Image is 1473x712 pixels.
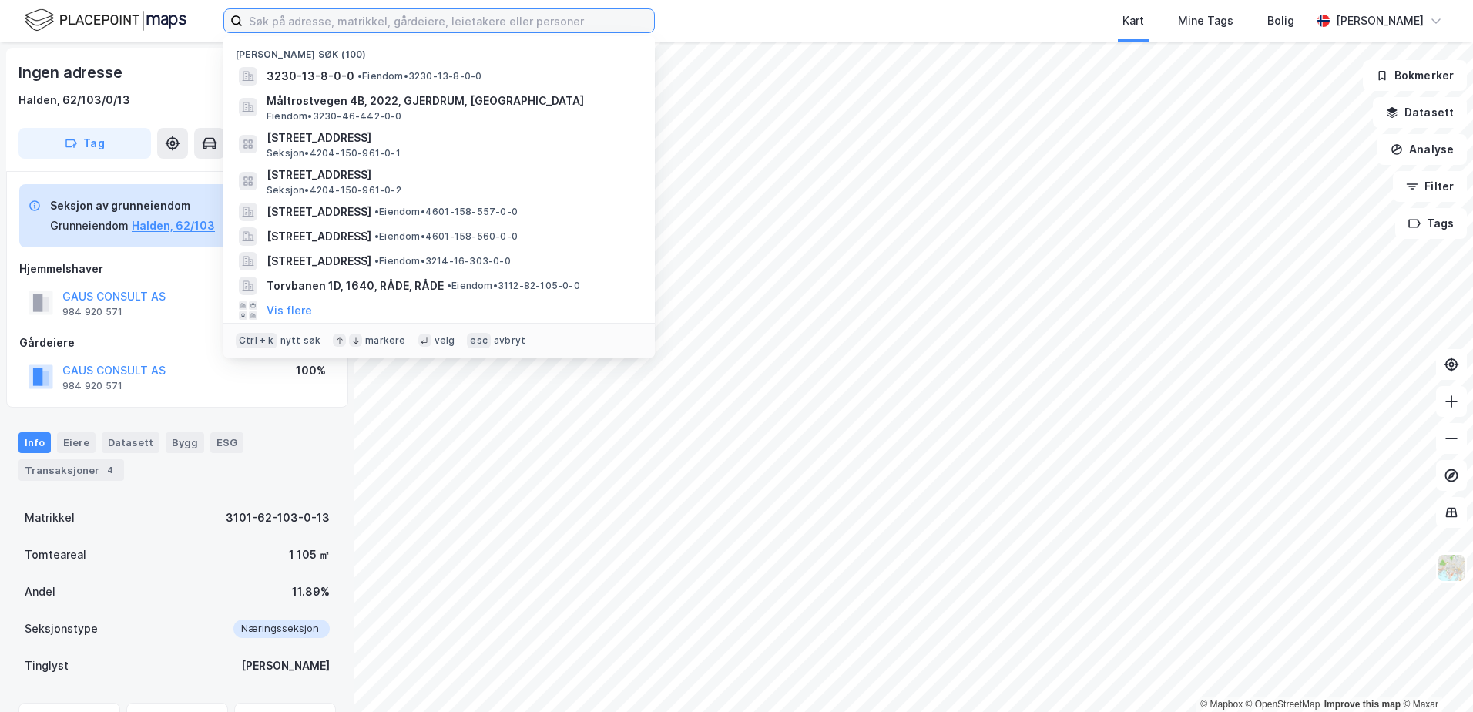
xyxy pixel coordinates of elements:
[18,432,51,452] div: Info
[50,196,215,215] div: Seksjon av grunneiendom
[447,280,580,292] span: Eiendom • 3112-82-105-0-0
[1178,12,1233,30] div: Mine Tags
[166,432,204,452] div: Bygg
[25,620,98,638] div: Seksjonstype
[1373,97,1467,128] button: Datasett
[19,334,335,352] div: Gårdeiere
[267,203,371,221] span: [STREET_ADDRESS]
[226,509,330,527] div: 3101-62-103-0-13
[236,333,277,348] div: Ctrl + k
[25,509,75,527] div: Matrikkel
[1395,208,1467,239] button: Tags
[102,432,159,452] div: Datasett
[267,277,444,295] span: Torvbanen 1D, 1640, RÅDE, RÅDE
[1324,699,1401,710] a: Improve this map
[374,206,518,218] span: Eiendom • 4601-158-557-0-0
[267,92,636,110] span: Måltrostvegen 4B, 2022, GJERDRUM, [GEOGRAPHIC_DATA]
[1267,12,1294,30] div: Bolig
[365,334,405,347] div: markere
[374,206,379,217] span: •
[1363,60,1467,91] button: Bokmerker
[267,166,636,184] span: [STREET_ADDRESS]
[25,546,86,564] div: Tomteareal
[57,432,96,452] div: Eiere
[25,657,69,675] div: Tinglyst
[267,252,371,270] span: [STREET_ADDRESS]
[50,217,129,235] div: Grunneiendom
[1437,553,1466,583] img: Z
[241,657,330,675] div: [PERSON_NAME]
[374,255,511,267] span: Eiendom • 3214-16-303-0-0
[280,334,321,347] div: nytt søk
[267,184,401,196] span: Seksjon • 4204-150-961-0-2
[18,91,130,109] div: Halden, 62/103/0/13
[18,459,124,481] div: Transaksjoner
[292,583,330,601] div: 11.89%
[1377,134,1467,165] button: Analyse
[267,110,402,123] span: Eiendom • 3230-46-442-0-0
[132,217,215,235] button: Halden, 62/103
[19,260,335,278] div: Hjemmelshaver
[467,333,491,348] div: esc
[267,67,354,86] span: 3230-13-8-0-0
[374,255,379,267] span: •
[223,36,655,64] div: [PERSON_NAME] søk (100)
[357,70,362,82] span: •
[267,147,401,160] span: Seksjon • 4204-150-961-0-1
[18,128,151,159] button: Tag
[1246,699,1320,710] a: OpenStreetMap
[1336,12,1424,30] div: [PERSON_NAME]
[210,432,243,452] div: ESG
[1122,12,1144,30] div: Kart
[1393,171,1467,202] button: Filter
[1200,699,1243,710] a: Mapbox
[435,334,455,347] div: velg
[447,280,451,291] span: •
[296,361,326,380] div: 100%
[62,306,122,318] div: 984 920 571
[102,462,118,478] div: 4
[243,9,654,32] input: Søk på adresse, matrikkel, gårdeiere, leietakere eller personer
[267,301,312,320] button: Vis flere
[18,60,125,85] div: Ingen adresse
[374,230,379,242] span: •
[374,230,518,243] span: Eiendom • 4601-158-560-0-0
[25,583,55,601] div: Andel
[289,546,330,564] div: 1 105 ㎡
[267,227,371,246] span: [STREET_ADDRESS]
[357,70,481,82] span: Eiendom • 3230-13-8-0-0
[1396,638,1473,712] iframe: Chat Widget
[494,334,525,347] div: avbryt
[62,380,122,392] div: 984 920 571
[25,7,186,34] img: logo.f888ab2527a4732fd821a326f86c7f29.svg
[267,129,636,147] span: [STREET_ADDRESS]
